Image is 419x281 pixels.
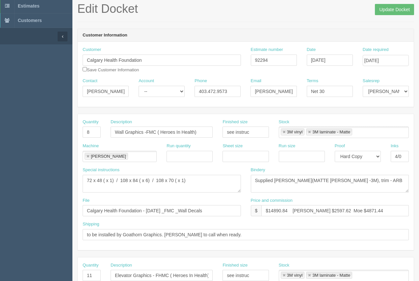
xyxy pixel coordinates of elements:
label: Phone [195,78,207,84]
label: Date [307,47,316,53]
div: $ [251,205,262,216]
div: [PERSON_NAME] [91,154,126,158]
div: 3M laminate - Matte [312,130,350,134]
span: Estimates [18,3,39,9]
textarea: Supplied [PERSON_NAME](MATTE [PERSON_NAME] -3M), trim - ARB [251,175,409,193]
label: Account [139,78,154,84]
label: Contact [83,78,97,84]
div: Save Customer Information [83,47,241,73]
label: Machine [83,143,99,149]
label: Date required [363,47,389,53]
span: Customers [18,18,42,23]
label: Description [111,262,132,269]
header: Customer Information [78,29,414,42]
label: Estimate number [251,47,283,53]
label: Terms [307,78,318,84]
input: Enter customer name [83,55,241,66]
label: Bindery [251,167,265,173]
label: Salesrep [363,78,380,84]
label: Quantity [83,262,98,269]
label: Special instructions [83,167,119,173]
label: Sheet size [223,143,243,149]
div: 3M laminate - Matte [312,273,350,277]
label: Price and commission [251,198,293,204]
h1: Edit Docket [77,2,414,15]
label: Email [250,78,261,84]
label: Stock [279,262,290,269]
label: Shipping [83,221,99,227]
input: Update Docket [375,4,414,15]
label: Inks [391,143,399,149]
label: Finished size [223,262,248,269]
label: Quantity [83,119,98,125]
label: Run quantity [167,143,191,149]
label: Proof [335,143,345,149]
div: 3M vinyl [287,273,303,277]
textarea: 72 x 48 ( x 1) / 108 x 84 ( x 6) / 108 x 70 ( x 1) [83,175,241,193]
label: File [83,198,90,204]
label: Stock [279,119,290,125]
label: Run size [279,143,296,149]
div: 3M vinyl [287,130,303,134]
label: Finished size [223,119,248,125]
label: Customer [83,47,101,53]
label: Description [111,119,132,125]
